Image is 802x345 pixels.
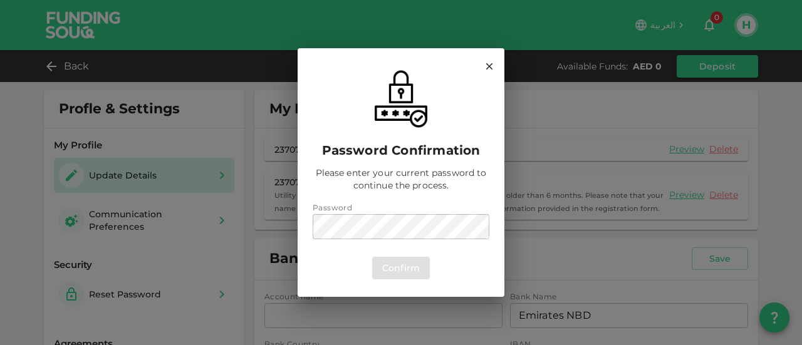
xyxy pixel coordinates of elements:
span: Please enter your current password to continue the process. [313,167,489,192]
img: ConfirmPasswordImage [366,64,436,134]
input: password [313,214,489,239]
span: Password confirmation [322,142,481,159]
span: Password [313,203,352,212]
